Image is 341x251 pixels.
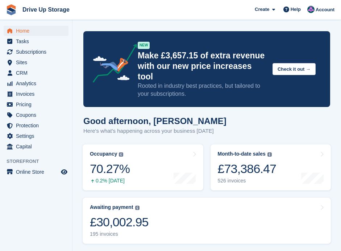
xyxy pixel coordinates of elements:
[83,116,226,126] h1: Good afternoon, [PERSON_NAME]
[90,161,130,176] div: 70.27%
[4,47,68,57] a: menu
[4,120,68,131] a: menu
[119,152,123,157] img: icon-info-grey-7440780725fd019a000dd9b08b2336e03edf1995a4989e88bcd33f0948082b44.svg
[16,110,59,120] span: Coupons
[20,4,72,16] a: Drive Up Storage
[4,89,68,99] a: menu
[135,206,140,210] img: icon-info-grey-7440780725fd019a000dd9b08b2336e03edf1995a4989e88bcd33f0948082b44.svg
[16,141,59,152] span: Capital
[211,144,331,190] a: Month-to-date sales £73,386.47 526 invoices
[4,78,68,89] a: menu
[16,89,59,99] span: Invoices
[4,57,68,67] a: menu
[83,144,203,190] a: Occupancy 70.27% 0.2% [DATE]
[60,168,68,176] a: Preview store
[90,178,130,184] div: 0.2% [DATE]
[307,6,315,13] img: Andy
[16,68,59,78] span: CRM
[90,215,149,230] div: £30,002.95
[138,82,267,98] p: Rooted in industry best practices, but tailored to your subscriptions.
[267,152,272,157] img: icon-info-grey-7440780725fd019a000dd9b08b2336e03edf1995a4989e88bcd33f0948082b44.svg
[4,141,68,152] a: menu
[273,63,316,75] button: Check it out →
[4,167,68,177] a: menu
[218,178,276,184] div: 526 invoices
[291,6,301,13] span: Help
[4,36,68,46] a: menu
[16,78,59,89] span: Analytics
[4,26,68,36] a: menu
[218,161,276,176] div: £73,386.47
[138,50,267,82] p: Make £3,657.15 of extra revenue with our new price increases tool
[16,99,59,110] span: Pricing
[138,42,150,49] div: NEW
[90,204,133,210] div: Awaiting payment
[4,68,68,78] a: menu
[316,6,334,13] span: Account
[83,127,226,135] p: Here's what's happening across your business [DATE]
[218,151,266,157] div: Month-to-date sales
[16,36,59,46] span: Tasks
[16,57,59,67] span: Sites
[4,99,68,110] a: menu
[16,131,59,141] span: Settings
[90,151,117,157] div: Occupancy
[6,4,17,15] img: stora-icon-8386f47178a22dfd0bd8f6a31ec36ba5ce8667c1dd55bd0f319d3a0aa187defe.svg
[4,131,68,141] a: menu
[16,167,59,177] span: Online Store
[16,120,59,131] span: Protection
[255,6,269,13] span: Create
[16,47,59,57] span: Subscriptions
[87,44,137,85] img: price-adjustments-announcement-icon-8257ccfd72463d97f412b2fc003d46551f7dbcb40ab6d574587a9cd5c0d94...
[7,158,72,165] span: Storefront
[4,110,68,120] a: menu
[16,26,59,36] span: Home
[90,231,149,237] div: 195 invoices
[83,198,331,244] a: Awaiting payment £30,002.95 195 invoices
